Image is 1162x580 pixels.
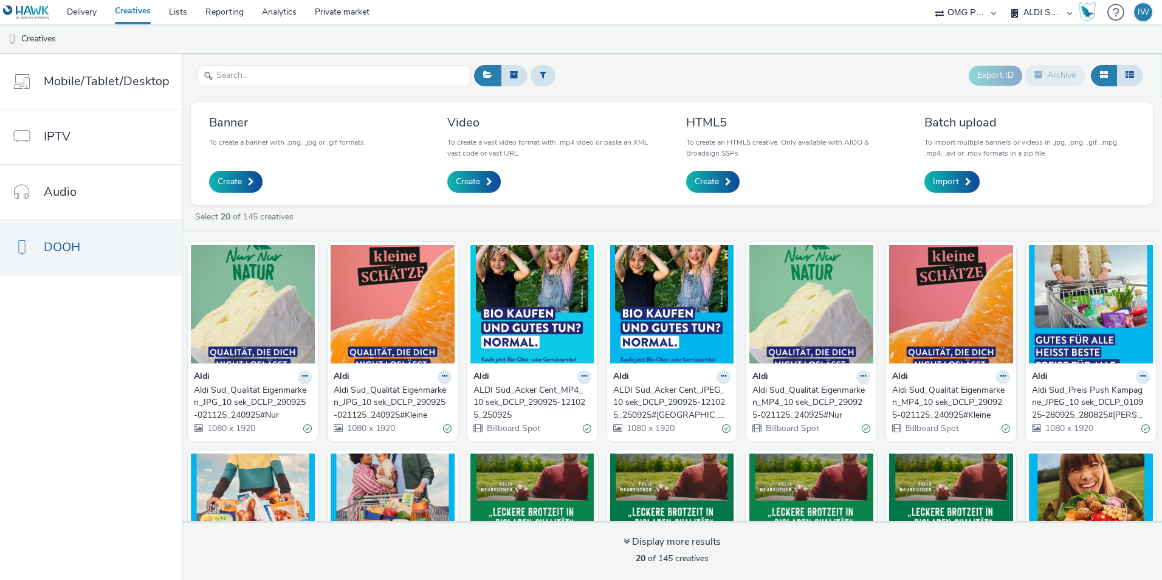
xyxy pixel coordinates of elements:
[473,384,586,421] div: ALDI Süd_Acker Cent_MP4_10 sek_DCLP_290925-121025_250925
[1029,454,1153,572] img: ALDI:SUED_34_AS_Sustainability_DCLP_1080x1920px_Vegan_SUST_2 visual
[1078,2,1096,22] img: Hawk Academy
[625,423,675,434] span: 1080 x 1920
[470,454,594,572] img: ALDI Süd_NNN II Extension_MP4_10 sek_DCLP_210825-300825_210825#WIES#MANN visual
[1091,65,1117,86] button: Grid
[924,171,980,193] a: Import
[209,171,263,193] a: Create
[1032,384,1150,421] a: Aldi Süd_Preis Push Kampagne_JPEG_10 sek_DCLP_010925-280925_280825#[PERSON_NAME]
[749,454,873,572] img: ALDI Süd_NNN II_MP4_10 sek_DCLP_280725-170825_240725#KOLN#DUSS visual
[969,66,1022,85] button: Export ID
[331,454,455,572] img: Aldi Süd_Preis Push Kampagne_JPEG_10 sek_DCLP_010925-280925_280825#KRUGERS visual
[686,137,896,159] p: To create an HTML5 creative. Only available with AIOO & Broadsign SSPs
[862,423,870,435] div: Valid
[206,423,255,434] span: 1080 x 1920
[752,370,768,384] strong: Aldi
[209,114,366,131] h3: Banner
[44,238,80,256] span: DOOH
[686,171,740,193] a: Create
[447,137,658,159] p: To create a vast video format with .mp4 video or paste an XML vast code or vast URL.
[686,114,896,131] h3: HTML5
[889,245,1013,364] img: Aldi Sud_Qualität Eigenmarken_MP4_10 sek_DCLP_290925-021125_240925#Kleine visual
[765,423,819,434] span: Billboard Spot
[1032,370,1048,384] strong: Aldi
[209,137,366,148] p: To create a banner with .png, .jpg or .gif formats.
[456,176,480,188] span: Create
[221,211,230,223] strong: 20
[610,454,734,572] img: ALDI Süd_NNN II Extension_JPG_10 sek_DCLP_210825-300825_210825#NURN visual
[613,384,726,421] div: ALDI Süd_Acker Cent_JPEG_10 sek_DCLP_290925-121025_250925#[GEOGRAPHIC_DATA]
[892,370,908,384] strong: Aldi
[191,454,315,572] img: Aldi Süd_Preis Push Kampagne_JPEG_10 sek_DCLP_010925-280925_280825#MAX visual
[334,370,349,384] strong: Aldi
[194,384,312,421] a: Aldi Sud_Qualität Eigenmarken_JPG_10 sek_DCLP_290925-021125_240925#Nur
[1025,65,1085,86] button: Archive
[334,384,447,421] div: Aldi Sud_Qualität Eigenmarken_JPG_10 sek_DCLP_290925-021125_240925#Kleine
[191,245,315,364] img: Aldi Sud_Qualität Eigenmarken_JPG_10 sek_DCLP_290925-021125_240925#Nur visual
[194,211,298,223] a: Select of 145 creatives
[486,423,540,434] span: Billboard Spot
[447,114,658,131] h3: Video
[44,128,70,145] span: IPTV
[194,384,307,421] div: Aldi Sud_Qualität Eigenmarken_JPG_10 sek_DCLP_290925-021125_240925#Nur
[636,553,709,564] span: of 145 creatives
[303,423,312,435] div: Valid
[1002,423,1010,435] div: Valid
[443,423,452,435] div: Valid
[904,423,959,434] span: Billboard Spot
[1029,245,1153,364] img: Aldi Süd_Preis Push Kampagne_JPEG_10 sek_DCLP_010925-280925_280825#RUTH visual
[1078,2,1101,22] a: Hawk Academy
[892,384,1010,421] a: Aldi Sud_Qualität Eigenmarken_MP4_10 sek_DCLP_290925-021125_240925#Kleine
[1044,423,1093,434] span: 1080 x 1920
[218,176,242,188] span: Create
[613,384,731,421] a: ALDI Süd_Acker Cent_JPEG_10 sek_DCLP_290925-121025_250925#[GEOGRAPHIC_DATA]
[44,183,77,201] span: Audio
[346,423,395,434] span: 1080 x 1920
[473,370,489,384] strong: Aldi
[933,176,959,188] span: Import
[334,384,452,421] a: Aldi Sud_Qualität Eigenmarken_JPG_10 sek_DCLP_290925-021125_240925#Kleine
[198,65,471,86] input: Search...
[752,384,865,421] div: Aldi Sud_Qualität Eigenmarken_MP4_10 sek_DCLP_290925-021125_240925#Nur
[583,423,591,435] div: Valid
[447,171,501,193] a: Create
[3,5,50,20] img: undefined Logo
[470,245,594,364] img: ALDI Süd_Acker Cent_MP4_10 sek_DCLP_290925-121025_250925 visual
[44,72,170,90] span: Mobile/Tablet/Desktop
[636,553,645,564] strong: 20
[1032,384,1145,421] div: Aldi Süd_Preis Push Kampagne_JPEG_10 sek_DCLP_010925-280925_280825#[PERSON_NAME]
[924,114,1135,131] h3: Batch upload
[6,33,18,46] img: dooh
[749,245,873,364] img: Aldi Sud_Qualität Eigenmarken_MP4_10 sek_DCLP_290925-021125_240925#Nur visual
[194,370,210,384] strong: Aldi
[695,176,719,188] span: Create
[752,384,870,421] a: Aldi Sud_Qualität Eigenmarken_MP4_10 sek_DCLP_290925-021125_240925#Nur
[892,384,1005,421] div: Aldi Sud_Qualität Eigenmarken_MP4_10 sek_DCLP_290925-021125_240925#Kleine
[1138,3,1149,21] div: IW
[473,384,591,421] a: ALDI Süd_Acker Cent_MP4_10 sek_DCLP_290925-121025_250925
[1141,423,1150,435] div: Valid
[722,423,731,435] div: Valid
[624,535,721,549] div: Display more results
[610,245,734,364] img: ALDI Süd_Acker Cent_JPEG_10 sek_DCLP_290925-121025_250925#München visual
[1116,65,1143,86] button: Table
[889,454,1013,572] img: ALDI Süd_NNN II_JPG_10 sek_DCLP_280725-170825_240725#MUNC visual
[613,370,629,384] strong: Aldi
[924,137,1135,159] p: To import multiple banners or videos in .jpg, .png, .gif, .mpg, .mp4, .avi or .mov formats in a z...
[331,245,455,364] img: Aldi Sud_Qualität Eigenmarken_JPG_10 sek_DCLP_290925-021125_240925#Kleine visual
